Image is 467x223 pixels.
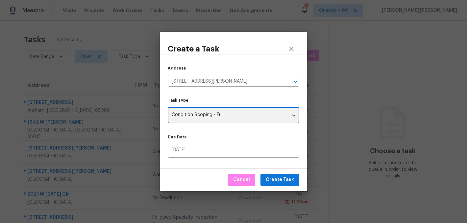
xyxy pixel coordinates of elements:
[168,76,281,87] input: Search by address
[266,176,294,184] span: Create Task
[168,135,299,139] label: Due Date
[228,174,255,186] button: Cancel
[168,44,219,53] h3: Create a Task
[168,98,299,102] label: Task Type
[168,107,299,123] div: Condition Scoping - Full
[233,176,250,184] span: Cancel
[291,77,300,86] button: Open
[168,66,186,70] label: Address
[283,41,299,57] button: close
[260,174,299,186] button: Create Task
